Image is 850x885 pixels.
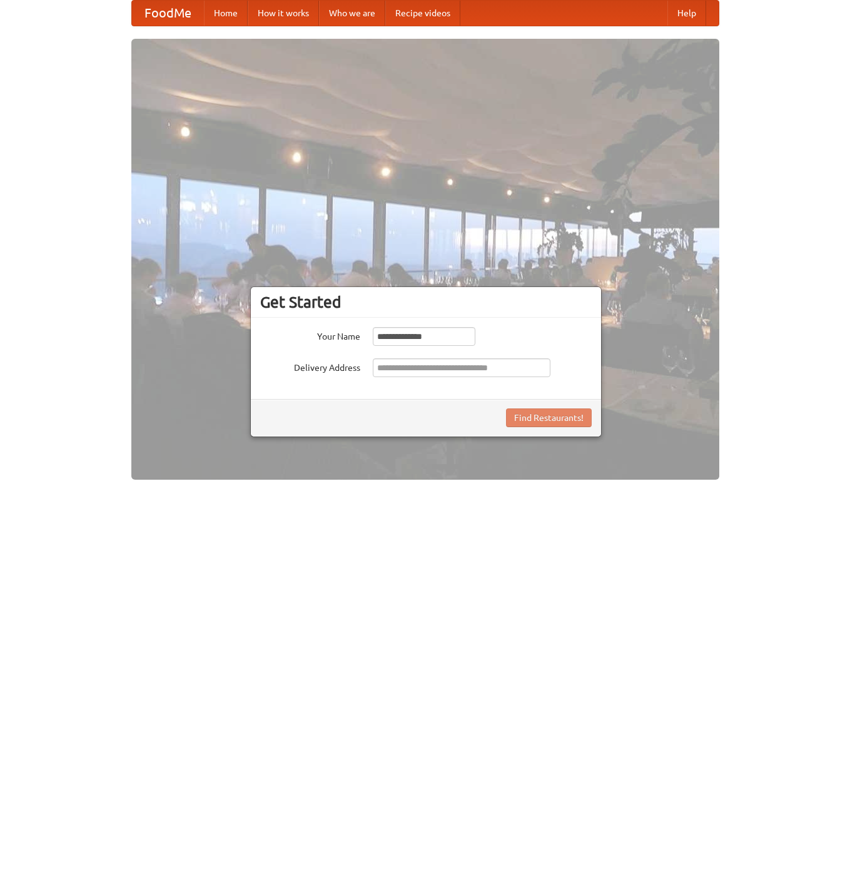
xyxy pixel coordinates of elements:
[260,327,360,343] label: Your Name
[132,1,204,26] a: FoodMe
[248,1,319,26] a: How it works
[385,1,460,26] a: Recipe videos
[319,1,385,26] a: Who we are
[667,1,706,26] a: Help
[260,293,592,311] h3: Get Started
[204,1,248,26] a: Home
[506,408,592,427] button: Find Restaurants!
[260,358,360,374] label: Delivery Address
